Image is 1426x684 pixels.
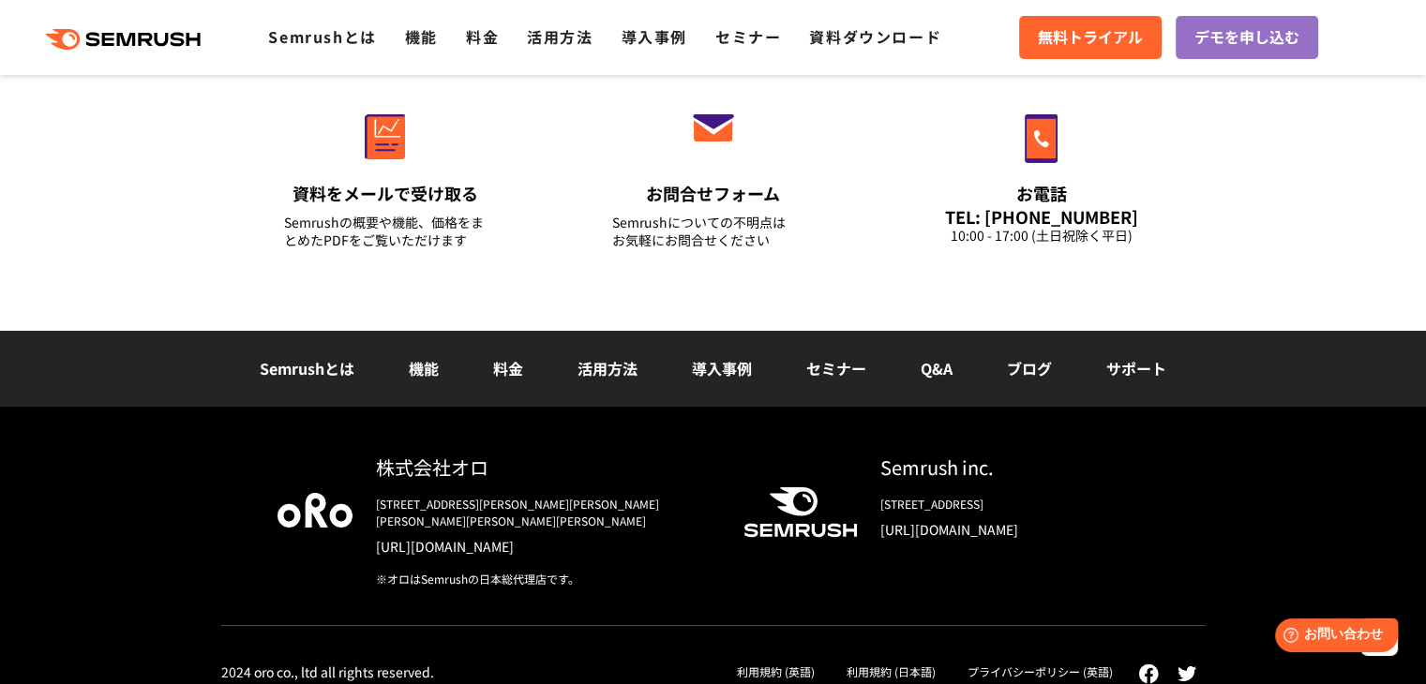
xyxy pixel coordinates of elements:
[921,357,953,379] a: Q&A
[466,25,499,48] a: 料金
[612,214,815,249] div: Semrushについての不明点は お気軽にお問合せください
[527,25,593,48] a: 活用方法
[221,663,434,680] div: 2024 oro co., ltd all rights reserved.
[268,25,376,48] a: Semrushとは
[940,227,1143,245] div: 10:00 - 17:00 (土日祝除く平日)
[376,571,713,587] div: ※オロはSemrushの日本総代理店です。
[1259,611,1405,663] iframe: Help widget launcher
[493,357,523,379] a: 料金
[573,74,854,273] a: お問合せフォーム Semrushについての不明点はお気軽にお問合せください
[692,357,752,379] a: 導入事例
[806,357,866,379] a: セミナー
[1178,666,1196,681] img: twitter
[278,493,353,527] img: oro company
[940,206,1143,227] div: TEL: [PHONE_NUMBER]
[405,25,438,48] a: 機能
[1194,25,1299,50] span: デモを申し込む
[1038,25,1143,50] span: 無料トライアル
[376,496,713,529] div: [STREET_ADDRESS][PERSON_NAME][PERSON_NAME][PERSON_NAME][PERSON_NAME][PERSON_NAME]
[245,74,526,273] a: 資料をメールで受け取る Semrushの概要や機能、価格をまとめたPDFをご覧いただけます
[1176,16,1318,59] a: デモを申し込む
[376,454,713,481] div: 株式会社オロ
[880,454,1149,481] div: Semrush inc.
[809,25,941,48] a: 資料ダウンロード
[1138,663,1159,684] img: facebook
[1106,357,1166,379] a: サポート
[847,663,936,679] a: 利用規約 (日本語)
[284,214,487,249] div: Semrushの概要や機能、価格をまとめたPDFをご覧いただけます
[260,357,354,379] a: Semrushとは
[284,182,487,205] div: 資料をメールで受け取る
[612,182,815,205] div: お問合せフォーム
[622,25,687,48] a: 導入事例
[1007,357,1052,379] a: ブログ
[880,496,1149,513] div: [STREET_ADDRESS]
[715,25,781,48] a: セミナー
[940,182,1143,205] div: お電話
[578,357,638,379] a: 活用方法
[376,537,713,556] a: [URL][DOMAIN_NAME]
[968,663,1113,679] a: プライバシーポリシー (英語)
[880,520,1149,539] a: [URL][DOMAIN_NAME]
[409,357,439,379] a: 機能
[1019,16,1162,59] a: 無料トライアル
[737,663,815,679] a: 利用規約 (英語)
